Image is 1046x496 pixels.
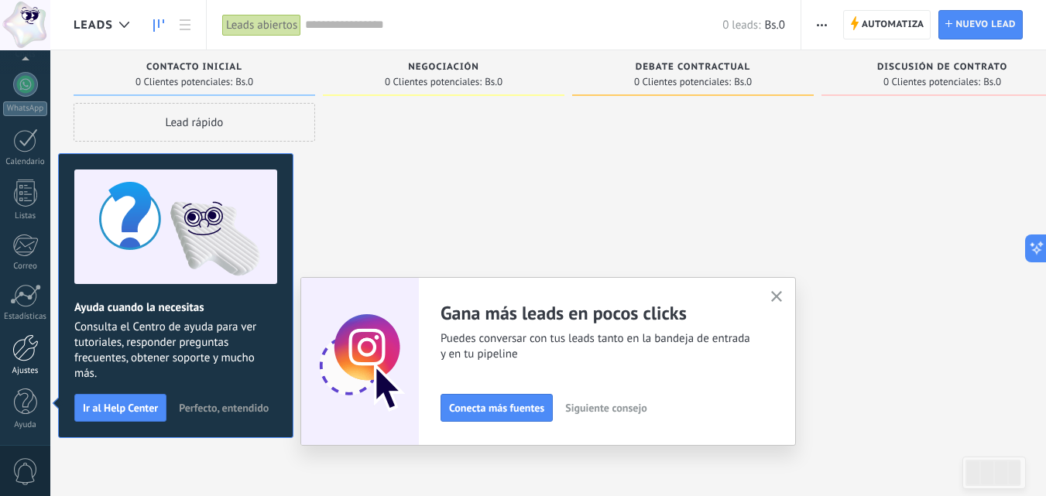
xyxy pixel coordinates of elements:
[634,77,731,87] span: 0 Clientes potenciales:
[179,402,269,413] span: Perfecto, entendido
[636,62,750,73] span: Debate contractual
[3,157,48,167] div: Calendario
[235,77,253,87] span: Bs.0
[722,18,760,32] span: 0 leads:
[81,62,307,75] div: Contacto inicial
[862,11,924,39] span: Automatiza
[74,394,166,422] button: Ir al Help Center
[331,62,557,75] div: Negociación
[74,18,113,32] span: Leads
[146,10,172,40] a: Leads
[3,312,48,322] div: Estadísticas
[74,103,315,142] div: Lead rápido
[580,62,806,75] div: Debate contractual
[3,420,48,430] div: Ayuda
[441,331,752,362] span: Puedes conversar con tus leads tanto en la bandeja de entrada y en tu pipeline
[441,301,752,325] h2: Gana más leads en pocos clicks
[441,394,553,422] button: Conecta más fuentes
[135,77,232,87] span: 0 Clientes potenciales:
[983,77,1001,87] span: Bs.0
[3,366,48,376] div: Ajustes
[843,10,931,39] a: Automatiza
[764,18,784,32] span: Bs.0
[408,62,479,73] span: Negociación
[734,77,752,87] span: Bs.0
[883,77,980,87] span: 0 Clientes potenciales:
[3,262,48,272] div: Correo
[955,11,1016,39] span: Nuevo lead
[172,10,198,40] a: Lista
[558,396,653,419] button: Siguiente consejo
[3,211,48,221] div: Listas
[222,14,301,36] div: Leads abiertos
[811,10,833,39] button: Más
[83,402,158,413] span: Ir al Help Center
[3,101,47,116] div: WhatsApp
[385,77,482,87] span: 0 Clientes potenciales:
[938,10,1023,39] a: Nuevo lead
[74,320,277,381] span: Consulta el Centro de ayuda para ver tutoriales, responder preguntas frecuentes, obtener soporte ...
[877,62,1007,73] span: Discusión de contrato
[74,300,277,315] h2: Ayuda cuando la necesitas
[172,396,276,419] button: Perfecto, entendido
[485,77,502,87] span: Bs.0
[449,402,544,413] span: Conecta más fuentes
[565,402,646,413] span: Siguiente consejo
[146,62,242,73] span: Contacto inicial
